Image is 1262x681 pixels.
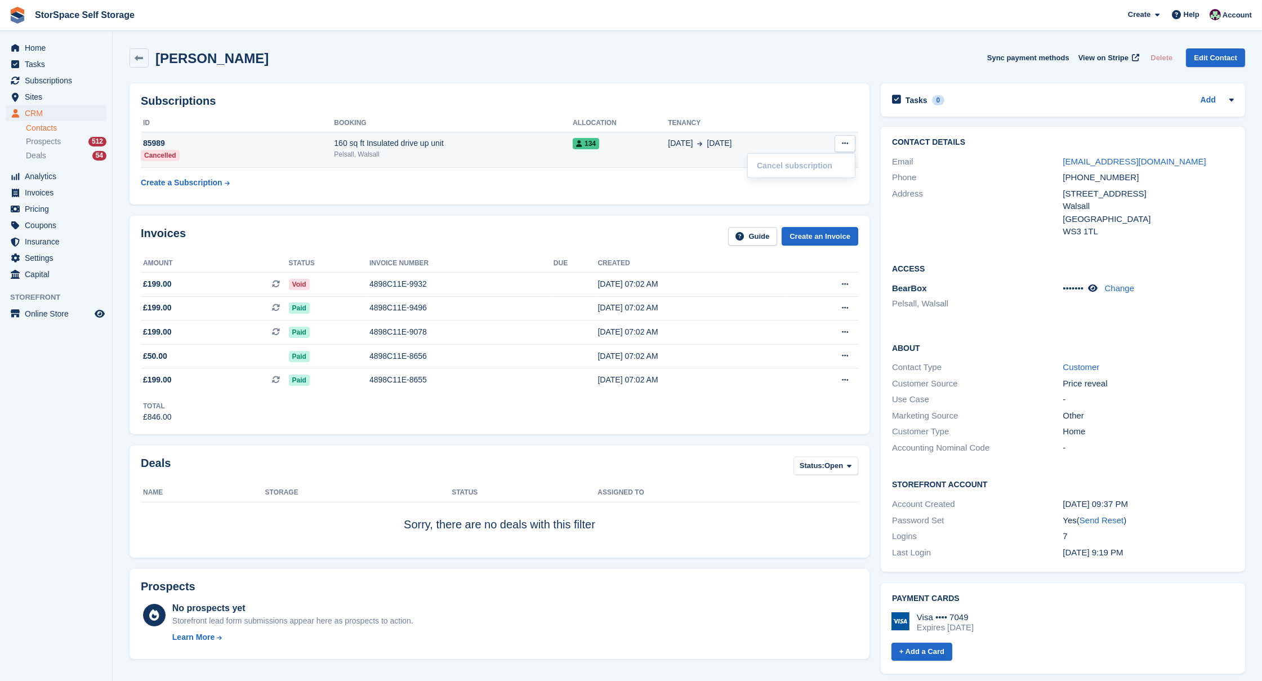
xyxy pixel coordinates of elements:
[917,622,974,633] div: Expires [DATE]
[892,478,1234,489] h2: Storefront Account
[141,95,858,108] h2: Subscriptions
[1077,515,1126,525] span: ( )
[906,95,927,105] h2: Tasks
[172,631,215,643] div: Learn More
[334,114,573,132] th: Booking
[25,250,92,266] span: Settings
[1063,530,1234,543] div: 7
[6,306,106,322] a: menu
[892,377,1063,390] div: Customer Source
[334,149,573,159] div: Pelsall, Walsall
[892,514,1063,527] div: Password Set
[1063,362,1100,372] a: Customer
[892,393,1063,406] div: Use Case
[892,188,1063,238] div: Address
[369,255,554,273] th: Invoice number
[1063,213,1234,226] div: [GEOGRAPHIC_DATA]
[1063,157,1206,166] a: [EMAIL_ADDRESS][DOMAIN_NAME]
[25,266,92,282] span: Capital
[1063,283,1084,293] span: •••••••
[289,255,369,273] th: Status
[334,137,573,149] div: 160 sq ft Insulated drive up unit
[369,278,554,290] div: 4898C11E-9932
[289,302,310,314] span: Paid
[1063,188,1234,201] div: [STREET_ADDRESS]
[892,425,1063,438] div: Customer Type
[369,374,554,386] div: 4898C11E-8655
[6,73,106,88] a: menu
[598,278,785,290] div: [DATE] 07:02 AM
[25,234,92,250] span: Insurance
[265,484,452,502] th: Storage
[143,374,172,386] span: £199.00
[598,302,785,314] div: [DATE] 07:02 AM
[10,292,112,303] span: Storefront
[6,234,106,250] a: menu
[782,227,858,246] a: Create an Invoice
[141,255,289,273] th: Amount
[1063,425,1234,438] div: Home
[25,73,92,88] span: Subscriptions
[26,136,106,148] a: Prospects 512
[26,150,46,161] span: Deals
[172,615,413,627] div: Storefront lead form submissions appear here as prospects to action.
[598,350,785,362] div: [DATE] 07:02 AM
[25,217,92,233] span: Coupons
[1063,514,1234,527] div: Yes
[892,297,1063,310] li: Pelsall, Walsall
[6,40,106,56] a: menu
[892,283,927,293] span: BearBox
[25,56,92,72] span: Tasks
[892,155,1063,168] div: Email
[26,136,61,147] span: Prospects
[1201,94,1216,107] a: Add
[6,217,106,233] a: menu
[598,326,785,338] div: [DATE] 07:02 AM
[1074,48,1142,67] a: View on Stripe
[9,7,26,24] img: stora-icon-8386f47178a22dfd0bd8f6a31ec36ba5ce8667c1dd55bd0f319d3a0aa187defe.svg
[1223,10,1252,21] span: Account
[369,326,554,338] div: 4898C11E-9078
[598,255,785,273] th: Created
[143,326,172,338] span: £199.00
[452,484,597,502] th: Status
[143,411,172,423] div: £846.00
[25,306,92,322] span: Online Store
[597,484,858,502] th: Assigned to
[752,158,850,173] p: Cancel subscription
[987,48,1069,67] button: Sync payment methods
[369,302,554,314] div: 4898C11E-9496
[892,546,1063,559] div: Last Login
[289,375,310,386] span: Paid
[1063,200,1234,213] div: Walsall
[141,172,230,193] a: Create a Subscription
[824,460,843,471] span: Open
[141,114,334,132] th: ID
[25,40,92,56] span: Home
[30,6,139,24] a: StorSpace Self Storage
[26,150,106,162] a: Deals 54
[573,138,599,149] span: 134
[1063,410,1234,422] div: Other
[93,307,106,321] a: Preview store
[932,95,945,105] div: 0
[668,114,806,132] th: Tenancy
[598,374,785,386] div: [DATE] 07:02 AM
[25,105,92,121] span: CRM
[172,602,413,615] div: No prospects yet
[6,250,106,266] a: menu
[92,151,106,161] div: 54
[891,643,952,661] a: + Add a Card
[25,168,92,184] span: Analytics
[892,498,1063,511] div: Account Created
[1105,283,1135,293] a: Change
[1184,9,1199,20] span: Help
[143,401,172,411] div: Total
[25,201,92,217] span: Pricing
[141,137,334,149] div: 85989
[1063,498,1234,511] div: [DATE] 09:37 PM
[892,342,1234,353] h2: About
[143,302,172,314] span: £199.00
[25,89,92,105] span: Sites
[141,227,186,246] h2: Invoices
